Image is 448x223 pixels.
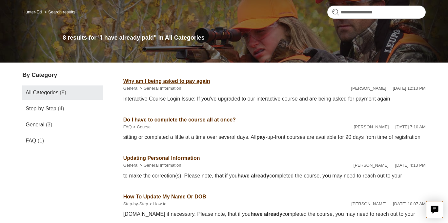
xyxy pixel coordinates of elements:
div: to make the correction(s). Please note, that if you completed the course, you may need to reach o... [123,172,426,180]
li: [PERSON_NAME] [351,85,386,92]
a: How to [153,201,166,206]
a: FAQ [123,124,132,129]
time: 02/26/2025, 10:07 [393,201,425,206]
a: General Information [144,86,181,91]
span: FAQ [26,138,36,143]
li: Hunter-Ed [22,9,43,14]
a: General Information [144,163,181,168]
a: All Categories (8) [22,85,103,100]
a: Do I have to complete the course all at once? [123,117,236,122]
li: [PERSON_NAME] [354,124,389,130]
li: How to [148,201,167,207]
em: already [251,173,269,178]
a: General (3) [22,118,103,132]
a: Why am I being asked to pay again [123,78,210,84]
li: General Information [138,162,181,169]
a: Step-by-Step (4) [22,102,103,116]
em: pay [256,134,266,140]
li: [PERSON_NAME] [351,201,386,207]
input: Search [327,6,426,19]
li: Step-by-Step [123,201,148,207]
time: 08/08/2022, 07:10 [395,124,425,129]
div: [DOMAIN_NAME] if necessary. Please note, that if you completed the course, you may need to reach ... [123,210,426,218]
a: Updating Personal Information [123,155,200,161]
h3: By Category [22,71,103,80]
span: (3) [46,122,52,127]
li: [PERSON_NAME] [354,162,389,169]
em: have [237,173,249,178]
em: already [264,211,282,217]
span: (1) [38,138,44,143]
a: Hunter-Ed [22,9,42,14]
span: (8) [60,90,66,95]
a: General [123,86,138,91]
time: 02/12/2024, 16:13 [395,163,426,168]
li: Search results [43,9,75,14]
div: sitting or completed a little at a time over several days. All -up-front courses are available fo... [123,133,426,141]
a: Course [137,124,151,129]
span: All Categories [26,90,58,95]
em: have [251,211,262,217]
a: Step-by-Step [123,201,148,206]
li: General Information [138,85,181,92]
a: General [123,163,138,168]
li: Course [132,124,151,130]
div: Interactive Course Login Issue: If you’ve upgraded to our interactive course and are being asked ... [123,95,426,103]
li: General [123,162,138,169]
span: General [26,122,44,127]
span: (4) [58,106,64,111]
li: General [123,85,138,92]
a: How To Update My Name Or DOB [123,194,206,199]
button: Live chat [426,201,443,218]
li: FAQ [123,124,132,130]
a: FAQ (1) [22,134,103,148]
time: 04/08/2025, 12:13 [393,86,426,91]
span: Step-by-Step [26,106,56,111]
h1: 8 results for "i have already paid" in All Categories [63,33,425,42]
